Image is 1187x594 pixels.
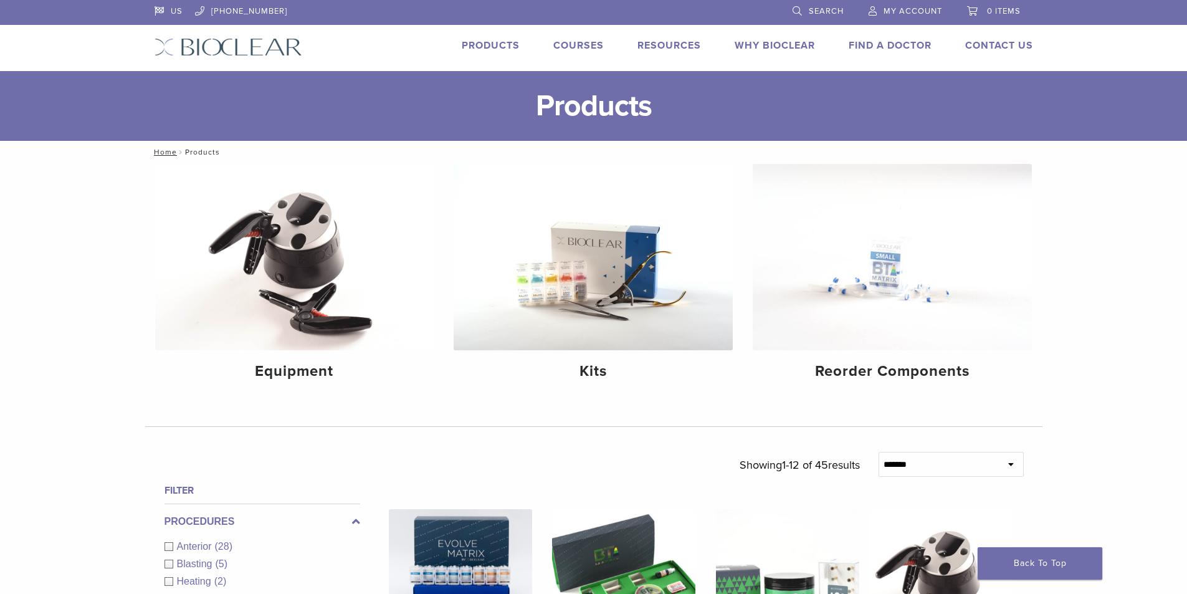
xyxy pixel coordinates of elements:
span: 0 items [987,6,1021,16]
a: Kits [454,164,733,391]
img: Reorder Components [753,164,1032,350]
nav: Products [145,141,1042,163]
a: Equipment [155,164,434,391]
span: My Account [884,6,942,16]
h4: Filter [164,483,360,498]
span: (2) [214,576,227,587]
a: Home [150,148,177,156]
a: Contact Us [965,39,1033,52]
span: 1-12 of 45 [782,458,828,472]
h4: Kits [464,360,723,383]
p: Showing results [740,452,860,478]
a: Reorder Components [753,164,1032,391]
span: / [177,149,185,155]
a: Find A Doctor [849,39,932,52]
img: Bioclear [155,38,302,56]
a: Back To Top [978,547,1102,580]
span: Heating [177,576,214,587]
a: Why Bioclear [735,39,815,52]
a: Resources [637,39,701,52]
span: Search [809,6,844,16]
h4: Reorder Components [763,360,1022,383]
span: (5) [215,558,227,569]
a: Products [462,39,520,52]
img: Equipment [155,164,434,350]
a: Courses [553,39,604,52]
h4: Equipment [165,360,424,383]
span: Blasting [177,558,216,569]
img: Kits [454,164,733,350]
label: Procedures [164,514,360,529]
span: (28) [215,541,232,552]
span: Anterior [177,541,215,552]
